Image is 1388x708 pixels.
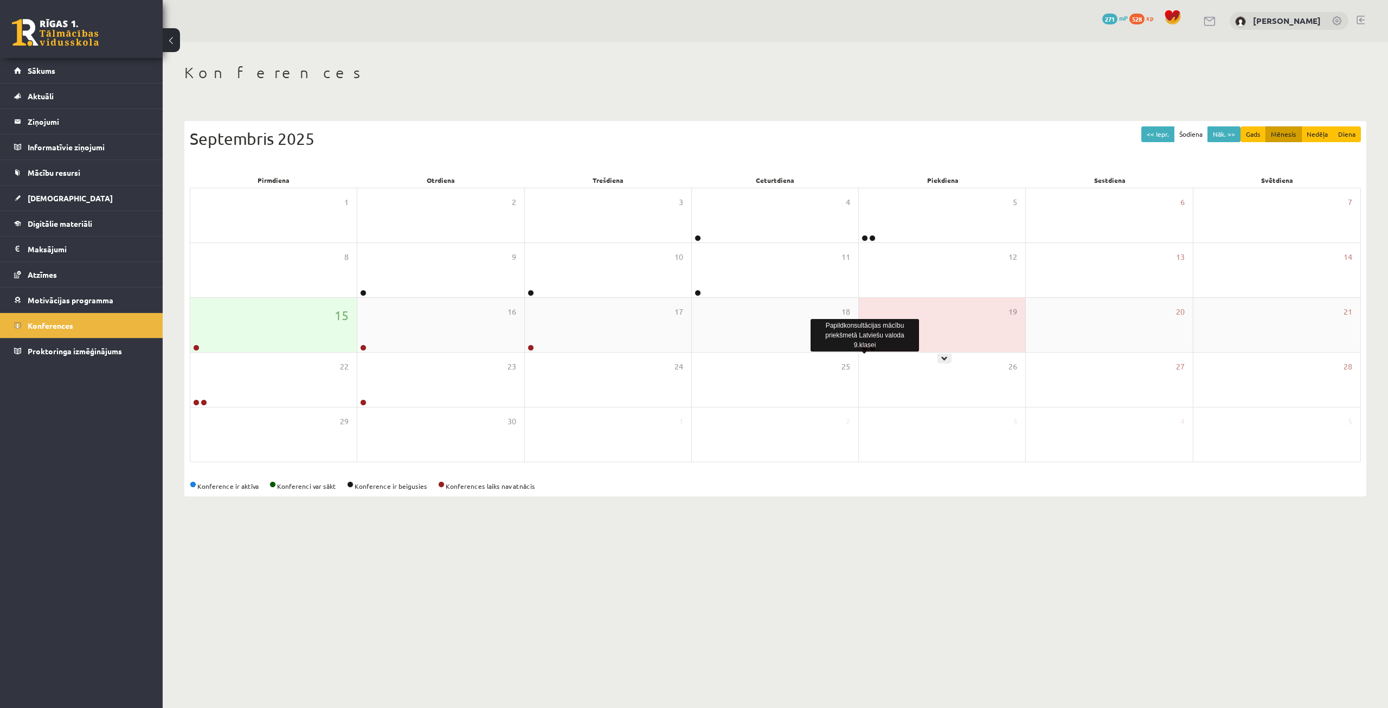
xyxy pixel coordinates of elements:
[859,173,1026,188] div: Piekdiena
[1026,173,1194,188] div: Sestdiena
[190,481,1361,491] div: Konference ir aktīva Konferenci var sākt Konference ir beigusies Konferences laiks nav atnācis
[1141,126,1174,142] button: << Iepr.
[679,416,683,428] span: 1
[14,58,149,83] a: Sākums
[1176,361,1185,373] span: 27
[1176,251,1185,263] span: 13
[340,361,349,373] span: 22
[1146,14,1153,22] span: xp
[340,416,349,428] span: 29
[1129,14,1159,22] a: 528 xp
[1008,361,1017,373] span: 26
[1348,196,1352,208] span: 7
[1253,15,1321,26] a: [PERSON_NAME]
[28,91,54,101] span: Aktuāli
[190,173,357,188] div: Pirmdiena
[14,288,149,312] a: Motivācijas programma
[1344,251,1352,263] span: 14
[1180,196,1185,208] span: 6
[1344,306,1352,318] span: 21
[512,251,516,263] span: 9
[674,251,683,263] span: 10
[507,416,516,428] span: 30
[14,339,149,363] a: Proktoringa izmēģinājums
[184,63,1366,82] h1: Konferences
[28,168,80,177] span: Mācību resursi
[524,173,692,188] div: Trešdiena
[1180,416,1185,428] span: 4
[344,251,349,263] span: 8
[1176,306,1185,318] span: 20
[28,135,149,160] legend: Informatīvie ziņojumi
[507,361,516,373] span: 23
[14,313,149,338] a: Konferences
[674,306,683,318] span: 17
[841,251,850,263] span: 11
[28,219,92,228] span: Digitālie materiāli
[28,295,113,305] span: Motivācijas programma
[841,306,850,318] span: 18
[14,211,149,236] a: Digitālie materiāli
[811,319,919,352] div: Papildkonsultācijas mācību priekšmetā Latviešu valoda 9.klasei
[692,173,859,188] div: Ceturtdiena
[28,321,73,330] span: Konferences
[28,346,122,356] span: Proktoringa izmēģinājums
[1102,14,1117,24] span: 271
[679,196,683,208] span: 3
[1119,14,1128,22] span: mP
[1008,251,1017,263] span: 12
[28,193,113,203] span: [DEMOGRAPHIC_DATA]
[12,19,99,46] a: Rīgas 1. Tālmācības vidusskola
[1235,16,1246,27] img: Alekss Kozlovskis
[14,186,149,211] a: [DEMOGRAPHIC_DATA]
[507,306,516,318] span: 16
[14,135,149,160] a: Informatīvie ziņojumi
[335,306,349,324] span: 15
[1129,14,1145,24] span: 528
[841,361,850,373] span: 25
[846,196,850,208] span: 4
[674,361,683,373] span: 24
[1333,126,1361,142] button: Diena
[1174,126,1208,142] button: Šodiena
[28,237,149,261] legend: Maksājumi
[28,109,149,134] legend: Ziņojumi
[1102,14,1128,22] a: 271 mP
[14,262,149,287] a: Atzīmes
[1265,126,1302,142] button: Mēnesis
[1207,126,1241,142] button: Nāk. >>
[357,173,525,188] div: Otrdiena
[1013,196,1017,208] span: 5
[14,109,149,134] a: Ziņojumi
[28,66,55,75] span: Sākums
[1241,126,1266,142] button: Gads
[1301,126,1333,142] button: Nedēļa
[14,160,149,185] a: Mācību resursi
[1344,361,1352,373] span: 28
[1193,173,1361,188] div: Svētdiena
[1008,306,1017,318] span: 19
[1013,416,1017,428] span: 3
[846,416,850,428] span: 2
[28,270,57,279] span: Atzīmes
[14,237,149,261] a: Maksājumi
[344,196,349,208] span: 1
[190,126,1361,151] div: Septembris 2025
[512,196,516,208] span: 2
[14,84,149,109] a: Aktuāli
[1348,416,1352,428] span: 5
